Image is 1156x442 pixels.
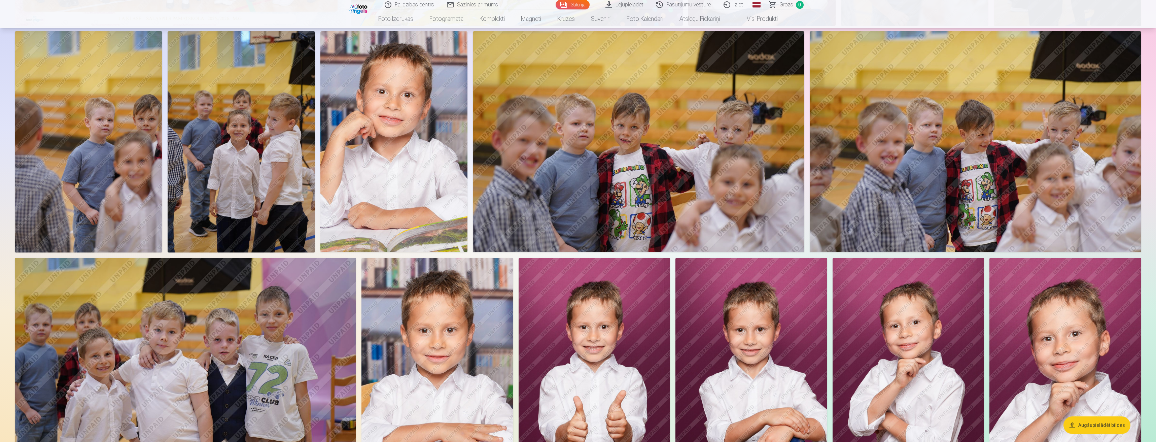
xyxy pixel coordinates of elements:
[349,3,369,14] img: /fa1
[728,9,786,28] a: Visi produkti
[1063,416,1130,434] button: Augšupielādēt bildes
[471,9,513,28] a: Komplekti
[779,1,793,9] span: Grozs
[583,9,619,28] a: Suvenīri
[370,9,421,28] a: Foto izdrukas
[549,9,583,28] a: Krūzes
[796,1,804,9] span: 0
[421,9,471,28] a: Fotogrāmata
[513,9,549,28] a: Magnēti
[619,9,671,28] a: Foto kalendāri
[671,9,728,28] a: Atslēgu piekariņi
